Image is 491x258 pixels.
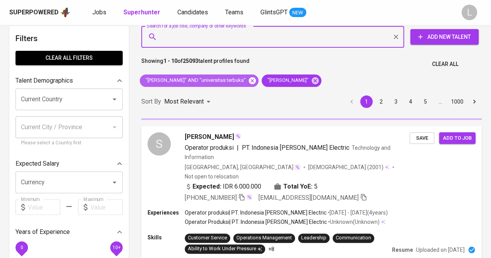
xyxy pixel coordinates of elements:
p: Uploaded on [DATE] [416,246,465,254]
span: "[PERSON_NAME]" [262,77,313,84]
button: Go to page 1000 [449,95,466,108]
span: PT. Indonesia [PERSON_NAME] Electric [242,144,349,151]
p: Experiences [147,209,185,216]
p: • Unknown ( Unknown ) [327,218,380,226]
div: Customer Service [188,234,227,242]
span: [DEMOGRAPHIC_DATA] [308,163,367,171]
div: (2001) [308,163,389,171]
span: Jobs [92,9,106,16]
span: [EMAIL_ADDRESS][DOMAIN_NAME] [259,194,359,201]
button: Clear [390,31,401,42]
a: Superhunter [123,8,162,17]
button: page 1 [360,95,373,108]
a: Superpoweredapp logo [9,7,71,18]
div: Ability to Work Under Pressure [188,245,262,253]
span: GlintsGPT [260,9,288,16]
div: Talent Demographics [16,73,123,88]
div: [GEOGRAPHIC_DATA], [GEOGRAPHIC_DATA] [185,163,300,171]
span: NEW [289,9,306,17]
span: Clear All [432,59,458,69]
div: "[PERSON_NAME]" [262,74,321,87]
span: Operator produksi [185,144,234,151]
img: magic_wand.svg [235,133,241,139]
span: [PHONE_NUMBER] [185,194,237,201]
button: Open [109,177,120,188]
a: Candidates [177,8,210,17]
p: Skills [147,234,185,241]
div: L [462,5,477,20]
button: Go to next page [468,95,481,108]
button: Go to page 5 [419,95,432,108]
div: S [147,132,171,156]
span: Teams [225,9,243,16]
div: Most Relevant [164,95,213,109]
input: Value [28,199,60,215]
p: Operator Produksi | PT. Indonesia [PERSON_NAME] Electric [185,218,327,226]
a: GlintsGPT NEW [260,8,306,17]
span: [PERSON_NAME] [185,132,234,142]
span: "[PERSON_NAME]" AND "universitas terbuka" [140,77,250,84]
button: Add to job [439,132,475,144]
div: Years of Experience [16,224,123,240]
p: Expected Salary [16,159,59,168]
img: app logo [60,7,71,18]
button: Add New Talent [410,29,479,45]
div: Superpowered [9,8,59,17]
p: Sort By [141,97,161,106]
p: Years of Experience [16,227,70,237]
p: Resume [392,246,413,254]
span: Add to job [443,134,472,143]
button: Go to page 3 [390,95,402,108]
div: Expected Salary [16,156,123,171]
button: Clear All filters [16,51,123,65]
span: Technology and Information [185,145,390,160]
b: Total YoE: [283,182,312,191]
span: 10+ [112,245,120,250]
p: Talent Demographics [16,76,73,85]
span: 5 [314,182,318,191]
a: Teams [225,8,245,17]
input: Value [90,199,123,215]
span: Save [413,134,430,143]
div: Operations Management [236,234,292,242]
b: 25093 [183,58,198,64]
img: magic_wand.svg [246,194,252,200]
div: IDR 6.000.000 [185,182,261,191]
button: Open [109,94,120,105]
p: • [DATE] - [DATE] ( 4 years ) [326,209,388,216]
button: Save [409,132,434,144]
p: Operator produksi | PT. Indonesia [PERSON_NAME] Electric [185,209,326,216]
p: Most Relevant [164,97,204,106]
h6: Filters [16,32,123,45]
span: Add New Talent [416,32,472,42]
p: Not open to relocation [185,173,239,180]
b: Superhunter [123,9,160,16]
button: Go to page 2 [375,95,387,108]
span: Candidates [177,9,208,16]
div: … [434,98,446,106]
span: | [237,143,239,152]
b: Expected: [193,182,221,191]
div: Leadership [301,234,326,242]
button: Go to page 4 [404,95,417,108]
p: Showing of talent profiles found [141,57,250,71]
p: +8 [268,245,274,253]
span: Clear All filters [22,53,116,63]
p: Please select a Country first [21,139,117,147]
div: "[PERSON_NAME]" AND "universitas terbuka" [140,74,259,87]
img: magic_wand.svg [294,164,300,170]
button: Clear All [429,57,462,71]
b: 1 - 10 [163,58,177,64]
div: Communication [336,234,371,242]
nav: pagination navigation [344,95,482,108]
span: 0 [20,245,23,250]
a: Jobs [92,8,108,17]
